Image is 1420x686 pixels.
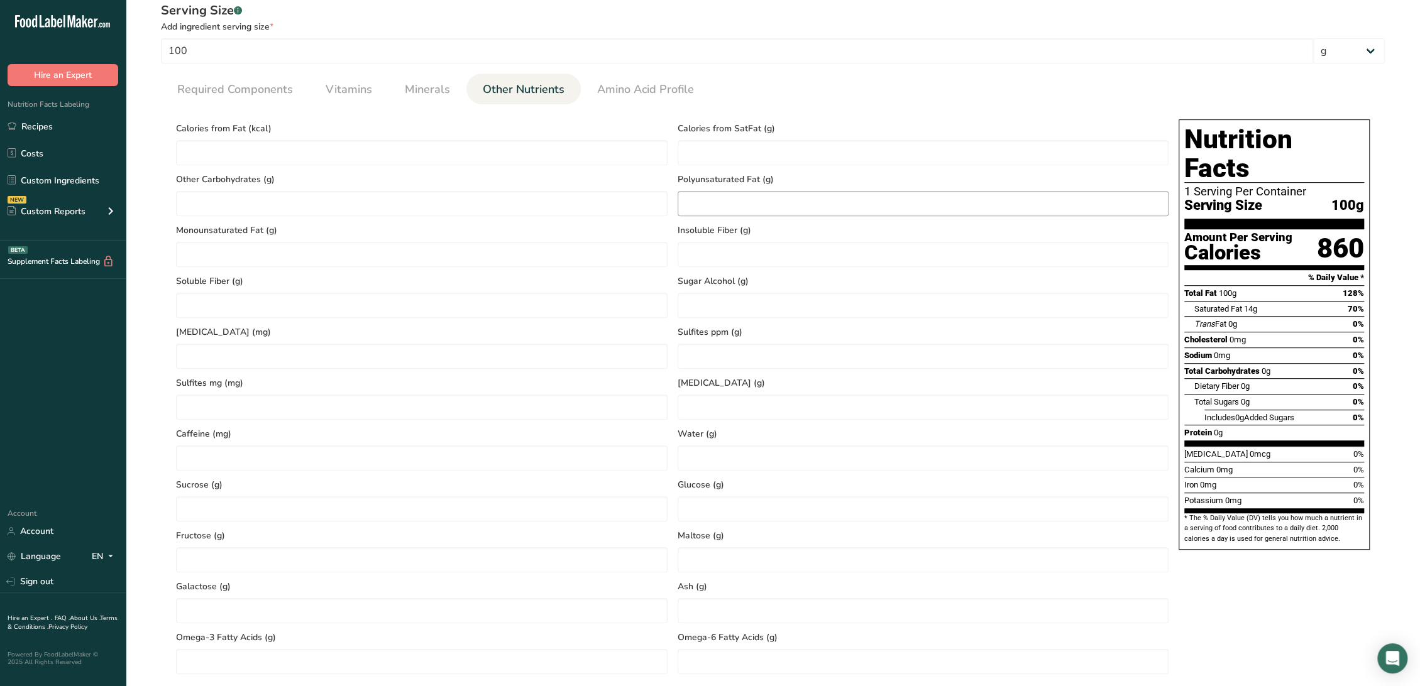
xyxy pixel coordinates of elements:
[1184,513,1364,544] section: * The % Daily Value (DV) tells you how much a nutrient in a serving of food contributes to a dail...
[1241,397,1250,406] span: 0g
[1184,270,1364,285] section: % Daily Value *
[8,651,118,666] div: Powered By FoodLabelMaker © 2025 All Rights Reserved
[1353,449,1364,459] span: 0%
[8,614,52,623] a: Hire an Expert .
[161,1,1385,20] div: Serving Size
[8,246,28,254] div: BETA
[176,427,668,440] span: Caffeine (mg)
[1184,428,1212,437] span: Protein
[1317,232,1364,265] div: 860
[1353,335,1364,344] span: 0%
[1194,381,1239,391] span: Dietary Fiber
[1200,480,1216,489] span: 0mg
[1184,480,1198,489] span: Iron
[1343,288,1364,298] span: 128%
[1228,319,1237,329] span: 0g
[678,580,1169,593] span: Ash (g)
[8,614,118,631] a: Terms & Conditions .
[176,529,668,542] span: Fructose (g)
[1184,351,1212,360] span: Sodium
[1353,381,1364,391] span: 0%
[1353,397,1364,406] span: 0%
[1353,496,1364,505] span: 0%
[177,81,293,98] span: Required Components
[1184,232,1292,244] div: Amount Per Serving
[1250,449,1270,459] span: 0mcg
[176,478,668,491] span: Sucrose (g)
[176,580,668,593] span: Galactose (g)
[1194,304,1242,313] span: Saturated Fat
[1214,351,1230,360] span: 0mg
[597,81,694,98] span: Amino Acid Profile
[1353,465,1364,474] span: 0%
[678,529,1169,542] span: Maltose (g)
[176,173,668,186] span: Other Carbohydrates (g)
[678,631,1169,644] span: Omega-6 Fatty Acids (g)
[1216,465,1233,474] span: 0mg
[678,275,1169,288] span: Sugar Alcohol (g)
[678,122,1169,135] span: Calories from SatFat (g)
[48,623,87,631] a: Privacy Policy
[1184,366,1260,376] span: Total Carbohydrates
[176,325,668,339] span: [MEDICAL_DATA] (mg)
[8,205,85,218] div: Custom Reports
[1353,319,1364,329] span: 0%
[405,81,450,98] span: Minerals
[1194,319,1226,329] span: Fat
[1353,413,1364,422] span: 0%
[1184,185,1364,198] div: 1 Serving Per Container
[326,81,372,98] span: Vitamins
[1194,319,1215,329] i: Trans
[1235,413,1244,422] span: 0g
[92,549,118,564] div: EN
[1377,643,1407,673] div: Open Intercom Messenger
[161,38,1313,63] input: Type your serving size here
[1184,449,1248,459] span: [MEDICAL_DATA]
[1204,413,1294,422] span: Includes Added Sugars
[678,325,1169,339] span: Sulfites ppm (g)
[176,122,668,135] span: Calories from Fat (kcal)
[1184,244,1292,262] div: Calories
[678,376,1169,389] span: [MEDICAL_DATA] (g)
[176,376,668,389] span: Sulfites mg (mg)
[678,478,1169,491] span: Glucose (g)
[1353,366,1364,376] span: 0%
[1262,366,1270,376] span: 0g
[55,614,70,623] a: FAQ .
[176,224,668,237] span: Monounsaturated Fat (g)
[1219,288,1236,298] span: 100g
[678,173,1169,186] span: Polyunsaturated Fat (g)
[176,275,668,288] span: Soluble Fiber (g)
[70,614,100,623] a: About Us .
[8,545,61,567] a: Language
[1184,496,1223,505] span: Potassium
[1230,335,1246,344] span: 0mg
[483,81,564,98] span: Other Nutrients
[176,631,668,644] span: Omega-3 Fatty Acids (g)
[1241,381,1250,391] span: 0g
[161,20,1385,33] div: Add ingredient serving size
[1348,304,1364,313] span: 70%
[1184,288,1217,298] span: Total Fat
[1184,465,1214,474] span: Calcium
[1184,335,1228,344] span: Cholesterol
[1214,428,1223,437] span: 0g
[1194,397,1239,406] span: Total Sugars
[1184,125,1364,183] h1: Nutrition Facts
[1353,351,1364,360] span: 0%
[678,224,1169,237] span: Insoluble Fiber (g)
[678,427,1169,440] span: Water (g)
[1184,198,1262,214] span: Serving Size
[1353,480,1364,489] span: 0%
[1225,496,1241,505] span: 0mg
[8,64,118,86] button: Hire an Expert
[8,196,26,204] div: NEW
[1244,304,1257,313] span: 14g
[1331,198,1364,214] span: 100g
